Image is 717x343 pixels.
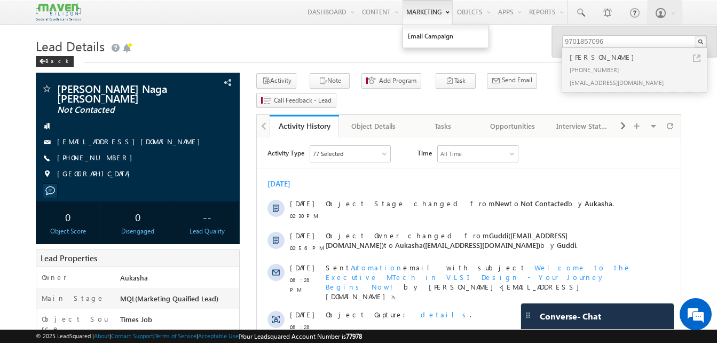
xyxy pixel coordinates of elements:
[42,314,110,333] label: Object Source
[36,37,105,54] span: Lead Details
[310,73,350,89] button: Note
[256,73,296,89] button: Activity
[69,93,311,112] span: Guddi([EMAIL_ADDRESS][DOMAIN_NAME])
[175,5,201,31] div: Minimize live chat window
[33,126,57,135] span: [DATE]
[33,74,65,83] span: 02:30 PM
[41,253,97,263] span: Lead Properties
[178,227,237,236] div: Lead Quality
[556,120,608,132] div: Interview Status
[417,120,469,132] div: Tasks
[57,83,183,103] span: [PERSON_NAME] Naga [PERSON_NAME]
[161,8,175,24] span: Time
[478,115,548,137] a: Opportunities
[328,61,356,71] span: Aukasha
[178,207,237,227] div: --
[108,207,167,227] div: 0
[11,8,48,24] span: Activity Type
[184,12,205,21] div: All Time
[379,76,416,85] span: Add Program
[524,311,532,319] img: carter-drag
[548,115,617,137] a: Interview Status
[487,73,537,89] button: Send Email
[145,267,194,281] em: Start Chat
[69,126,269,135] span: Sent email with subject
[568,63,711,76] div: [PHONE_NUMBER]
[540,311,601,321] span: Converse - Chat
[568,76,711,89] div: [EMAIL_ADDRESS][DOMAIN_NAME]
[33,61,57,71] span: [DATE]
[487,120,538,132] div: Opportunities
[361,73,421,89] button: Add Program
[36,3,81,21] img: Custom Logo
[33,138,65,157] span: 08:28 PM
[11,42,45,51] div: [DATE]
[117,293,239,308] div: MQL(Marketing Quaified Lead)
[42,272,67,282] label: Owner
[198,332,239,339] a: Acceptable Use
[238,61,253,71] span: New
[94,126,146,135] span: Automation
[18,56,45,70] img: d_60004797649_company_0_60004797649
[164,173,213,182] span: details
[36,56,74,67] div: Back
[14,99,195,258] textarea: Type your message and hit 'Enter'
[155,332,196,339] a: Terms of Service
[69,126,374,154] span: Welcome to the Executive MTech in VLSI Design - Your Journey Begins Now!
[117,314,239,329] div: Times Job
[278,121,331,131] div: Activity History
[57,169,136,180] span: [GEOGRAPHIC_DATA]
[36,56,79,65] a: Back
[69,61,357,71] span: Object Stage changed from to by .
[33,185,65,204] span: 08:28 PM
[264,61,311,71] span: Not Contacted
[69,173,155,182] span: Object Capture:
[53,9,133,25] div: Sales Activity,Program,Email Bounced,Email Link Clicked,Email Marked Spam & 72 more..
[270,115,339,137] a: Activity History
[57,137,206,146] a: [EMAIL_ADDRESS][DOMAIN_NAME]
[502,75,532,85] span: Send Email
[42,293,105,303] label: Main Stage
[339,115,408,137] a: Object Details
[436,73,476,89] button: Task
[274,96,332,105] span: Call Feedback - Lead
[256,93,336,108] button: Call Feedback - Lead
[38,227,97,236] div: Object Score
[69,93,321,112] span: Object Owner changed from to by .
[568,51,711,63] div: [PERSON_NAME]
[57,105,183,115] span: Not Contacted
[38,207,97,227] div: 0
[240,332,362,340] span: Your Leadsquared Account Number is
[111,332,153,339] a: Contact Support
[94,332,109,339] a: About
[120,273,148,282] span: Aukasha
[138,103,283,112] span: Aukasha([EMAIL_ADDRESS][DOMAIN_NAME])
[56,12,86,21] div: 77 Selected
[108,227,167,236] div: Disengaged
[33,106,65,115] span: 02:56 PM
[56,56,179,70] div: Chat with us now
[300,103,319,112] span: Guddi
[36,331,362,341] span: © 2025 LeadSquared | | | | |
[57,153,138,163] span: [PHONE_NUMBER]
[409,115,478,137] a: Tasks
[346,332,362,340] span: 77978
[562,35,707,48] input: Search Objects
[69,126,379,163] div: by [PERSON_NAME]<[EMAIL_ADDRESS][DOMAIN_NAME]>.
[69,173,379,182] div: .
[33,93,57,103] span: [DATE]
[33,173,57,182] span: [DATE]
[403,25,488,48] a: Email Campaign
[348,120,399,132] div: Object Details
